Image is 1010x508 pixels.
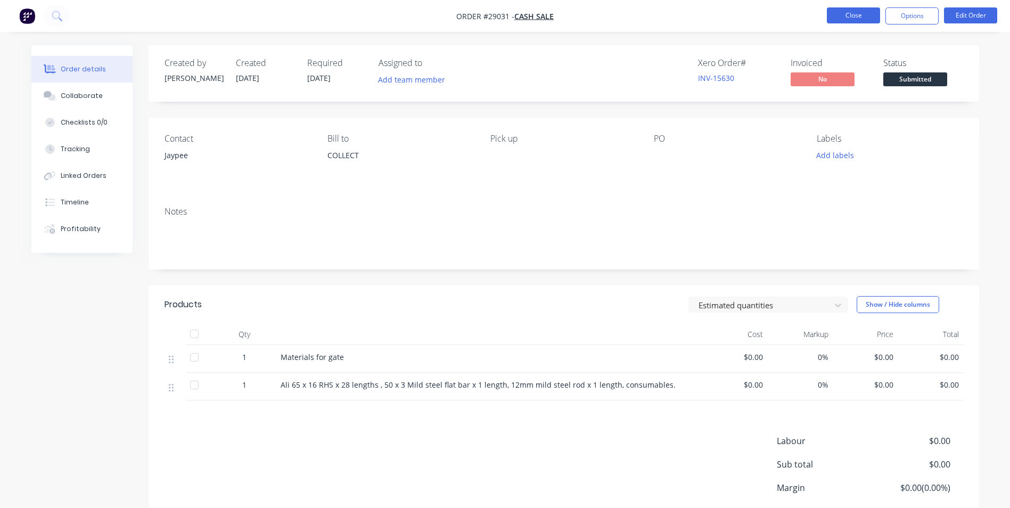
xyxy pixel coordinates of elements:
div: Tracking [61,144,90,154]
span: [DATE] [236,73,259,83]
div: Notes [165,207,963,217]
button: Submitted [883,72,947,88]
div: Created by [165,58,223,68]
div: Xero Order # [698,58,778,68]
span: $0.00 [871,458,950,471]
span: No [791,72,855,86]
div: Created [236,58,294,68]
div: Markup [767,324,833,345]
div: Status [883,58,963,68]
button: Tracking [31,136,133,162]
span: $0.00 [902,379,959,390]
div: PO [654,134,800,144]
span: $0.00 [707,351,763,363]
button: Collaborate [31,83,133,109]
a: CASH SALE [514,11,554,21]
button: Options [885,7,939,24]
span: Margin [777,481,872,494]
button: Checklists 0/0 [31,109,133,136]
span: $0.00 [837,379,894,390]
span: Submitted [883,72,947,86]
div: Labels [817,134,963,144]
button: Linked Orders [31,162,133,189]
span: 0% [771,351,828,363]
a: INV-15630 [698,73,734,83]
div: Jaypee [165,148,310,182]
div: Total [898,324,963,345]
div: COLLECT [327,148,473,182]
span: [DATE] [307,73,331,83]
div: COLLECT [327,148,473,163]
div: Profitability [61,224,101,234]
div: Price [833,324,898,345]
button: Timeline [31,189,133,216]
span: $0.00 [837,351,894,363]
button: Edit Order [944,7,997,23]
span: Sub total [777,458,872,471]
div: Assigned to [379,58,485,68]
span: 1 [242,351,247,363]
span: 1 [242,379,247,390]
div: Qty [212,324,276,345]
div: Cost [702,324,768,345]
div: Linked Orders [61,171,106,181]
span: $0.00 ( 0.00 %) [871,481,950,494]
button: Add labels [811,148,860,162]
div: Pick up [490,134,636,144]
div: Jaypee [165,148,310,163]
div: Products [165,298,202,311]
div: Order details [61,64,106,74]
button: Add team member [379,72,451,87]
span: Order #29031 - [456,11,514,21]
span: Materials for gate [281,352,344,362]
button: Show / Hide columns [857,296,939,313]
span: Ali 65 x 16 RHS x 28 lengths , 50 x 3 Mild steel flat bar x 1 length, 12mm mild steel rod x 1 len... [281,380,676,390]
div: Contact [165,134,310,144]
span: 0% [771,379,828,390]
span: $0.00 [902,351,959,363]
div: Checklists 0/0 [61,118,108,127]
div: [PERSON_NAME] [165,72,223,84]
span: $0.00 [707,379,763,390]
span: Labour [777,435,872,447]
button: Order details [31,56,133,83]
div: Bill to [327,134,473,144]
div: Required [307,58,366,68]
div: Timeline [61,198,89,207]
button: Profitability [31,216,133,242]
button: Add team member [372,72,450,87]
div: Invoiced [791,58,871,68]
span: $0.00 [871,435,950,447]
button: Close [827,7,880,23]
div: Collaborate [61,91,103,101]
img: Factory [19,8,35,24]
